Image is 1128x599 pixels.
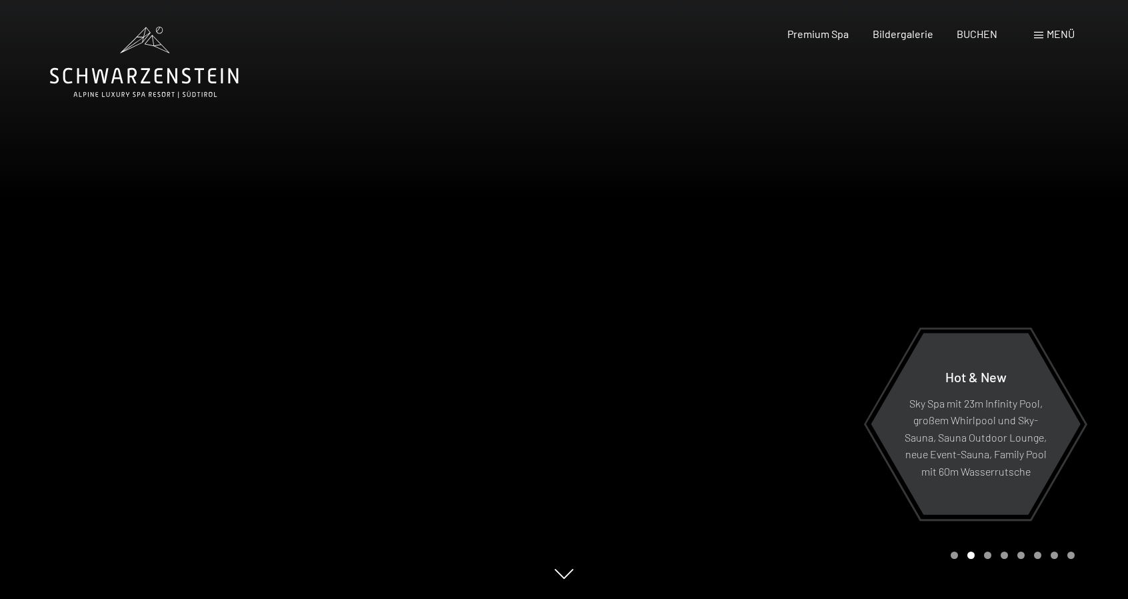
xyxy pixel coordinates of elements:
[787,27,849,40] a: Premium Spa
[1017,552,1025,559] div: Carousel Page 5
[1051,552,1058,559] div: Carousel Page 7
[967,552,975,559] div: Carousel Page 2 (Current Slide)
[1034,552,1041,559] div: Carousel Page 6
[945,368,1007,384] span: Hot & New
[870,332,1081,516] a: Hot & New Sky Spa mit 23m Infinity Pool, großem Whirlpool und Sky-Sauna, Sauna Outdoor Lounge, ne...
[873,27,933,40] a: Bildergalerie
[957,27,997,40] a: BUCHEN
[1067,552,1075,559] div: Carousel Page 8
[1001,552,1008,559] div: Carousel Page 4
[946,552,1075,559] div: Carousel Pagination
[903,394,1048,480] p: Sky Spa mit 23m Infinity Pool, großem Whirlpool und Sky-Sauna, Sauna Outdoor Lounge, neue Event-S...
[984,552,991,559] div: Carousel Page 3
[951,552,958,559] div: Carousel Page 1
[1047,27,1075,40] span: Menü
